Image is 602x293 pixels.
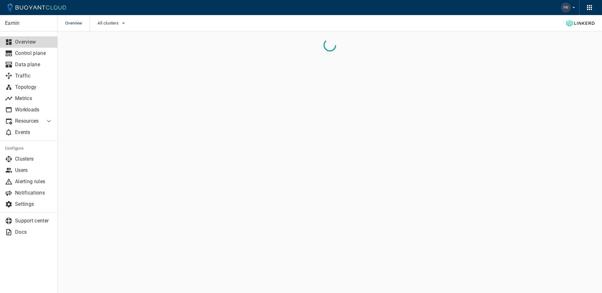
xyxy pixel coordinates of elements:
[15,84,53,90] p: Topology
[15,95,53,102] p: Metrics
[15,167,53,173] p: Users
[15,73,53,79] p: Traffic
[15,201,53,207] p: Settings
[15,39,53,45] p: Overview
[15,156,53,162] p: Clusters
[15,229,53,235] p: Docs
[15,61,53,68] p: Data plane
[15,129,53,136] p: Events
[561,3,571,13] img: Priya Namasivayam
[98,19,127,28] button: All clusters
[5,146,53,151] h5: Configure
[98,21,120,26] span: All clusters
[65,15,90,31] span: Overview
[15,190,53,196] p: Notifications
[15,118,40,124] p: Resources
[15,178,53,185] p: Alerting rules
[15,50,53,56] p: Control plane
[15,218,53,224] p: Support center
[5,20,52,26] p: Earnin
[15,107,53,113] p: Workloads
